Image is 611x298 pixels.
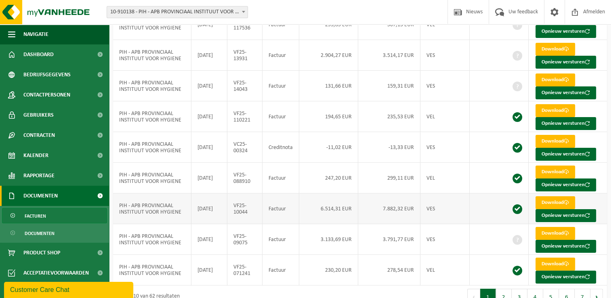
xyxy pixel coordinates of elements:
td: 299,11 EUR [358,163,420,193]
td: -11,02 EUR [299,132,358,163]
td: VEL [420,9,470,40]
td: VEL [420,255,470,285]
td: 194,65 EUR [299,101,358,132]
td: [DATE] [191,40,227,71]
td: 278,54 EUR [358,255,420,285]
iframe: chat widget [4,280,135,298]
td: VF25-09075 [227,224,262,255]
td: VF25-14043 [227,71,262,101]
button: Opnieuw versturen [535,209,596,222]
td: VES [420,132,470,163]
td: PIH - APB PROVINCIAAL INSTITUUT VOOR HYGIENE [113,255,191,285]
span: Facturen [25,208,46,224]
td: PIH - APB PROVINCIAAL INSTITUUT VOOR HYGIENE [113,132,191,163]
span: Kalender [23,145,48,166]
td: Factuur [262,255,299,285]
td: 235,53 EUR [358,101,420,132]
td: PIH - APB PROVINCIAAL INSTITUUT VOOR HYGIENE [113,71,191,101]
td: [DATE] [191,193,227,224]
td: [DATE] [191,163,227,193]
td: 3.514,17 EUR [358,40,420,71]
span: Rapportage [23,166,55,186]
td: 3.133,69 EUR [299,224,358,255]
td: Factuur [262,224,299,255]
td: 253,83 EUR [299,9,358,40]
span: Dashboard [23,44,54,65]
td: PIH - APB PROVINCIAAL INSTITUUT VOOR HYGIENE [113,163,191,193]
button: Opnieuw versturen [535,271,596,283]
a: Download [535,73,575,86]
td: Factuur [262,71,299,101]
td: Factuur [262,101,299,132]
td: 307,13 EUR [358,9,420,40]
span: Product Shop [23,243,60,263]
td: VF25-13931 [227,40,262,71]
td: 247,20 EUR [299,163,358,193]
td: 2.904,27 EUR [299,40,358,71]
td: [DATE] [191,132,227,163]
td: VF25-071241 [227,255,262,285]
button: Opnieuw versturen [535,117,596,130]
td: VF25-10044 [227,193,262,224]
span: Contactpersonen [23,85,70,105]
td: VES [420,40,470,71]
td: [DATE] [191,224,227,255]
td: VEL [420,101,470,132]
span: 10-910138 - PIH - APB PROVINCIAAL INSTITUUT VOOR HYGIENE - ANTWERPEN [107,6,248,18]
span: Documenten [23,186,58,206]
td: VF25-110221 [227,101,262,132]
td: 7.882,32 EUR [358,193,420,224]
td: PIH - APB PROVINCIAAL INSTITUUT VOOR HYGIENE [113,224,191,255]
span: Bedrijfsgegevens [23,65,71,85]
td: [DATE] [191,101,227,132]
td: 131,66 EUR [299,71,358,101]
td: VF25-117536 [227,9,262,40]
td: 3.791,77 EUR [358,224,420,255]
button: Opnieuw versturen [535,178,596,191]
a: Documenten [2,225,107,241]
td: 230,20 EUR [299,255,358,285]
button: Opnieuw versturen [535,148,596,161]
td: VES [420,71,470,101]
td: VES [420,193,470,224]
td: Creditnota [262,132,299,163]
button: Opnieuw versturen [535,56,596,69]
td: 159,31 EUR [358,71,420,101]
a: Facturen [2,208,107,223]
button: Opnieuw versturen [535,25,596,38]
a: Download [535,196,575,209]
span: Documenten [25,226,55,241]
td: PIH - APB PROVINCIAAL INSTITUUT VOOR HYGIENE [113,40,191,71]
td: Factuur [262,163,299,193]
a: Download [535,43,575,56]
td: Factuur [262,9,299,40]
td: PIH - APB PROVINCIAAL INSTITUUT VOOR HYGIENE [113,193,191,224]
a: Download [535,104,575,117]
td: [DATE] [191,255,227,285]
span: Gebruikers [23,105,54,125]
span: Acceptatievoorwaarden [23,263,89,283]
a: Download [535,135,575,148]
button: Opnieuw versturen [535,86,596,99]
td: Factuur [262,193,299,224]
button: Opnieuw versturen [535,240,596,253]
a: Download [535,227,575,240]
td: PIH - APB PROVINCIAAL INSTITUUT VOOR HYGIENE [113,9,191,40]
span: Contracten [23,125,55,145]
td: VEL [420,163,470,193]
td: -13,33 EUR [358,132,420,163]
td: Factuur [262,40,299,71]
a: Download [535,166,575,178]
td: 6.514,31 EUR [299,193,358,224]
td: [DATE] [191,71,227,101]
td: [DATE] [191,9,227,40]
td: VC25-00324 [227,132,262,163]
td: PIH - APB PROVINCIAAL INSTITUUT VOOR HYGIENE [113,101,191,132]
a: Download [535,258,575,271]
td: VF25-088910 [227,163,262,193]
span: Navigatie [23,24,48,44]
td: VES [420,224,470,255]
